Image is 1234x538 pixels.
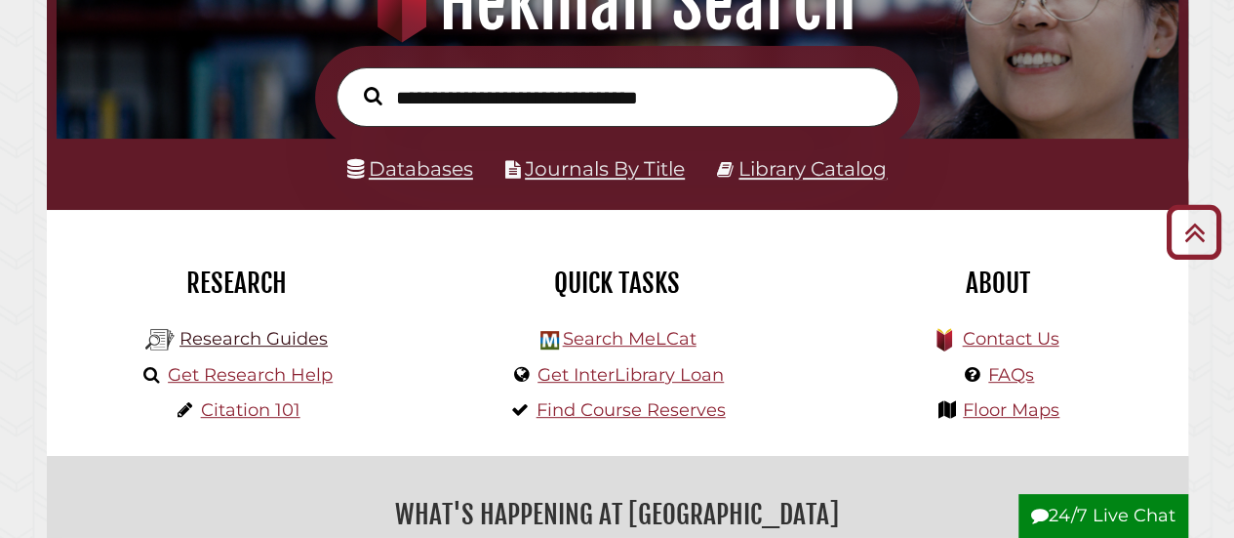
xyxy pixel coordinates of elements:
a: Journals By Title [525,156,685,181]
a: Library Catalog [738,156,887,181]
a: Floor Maps [963,399,1059,421]
h2: Research [61,267,413,300]
a: Search MeLCat [562,328,696,350]
a: Get InterLibrary Loan [537,364,724,386]
a: Databases [347,156,473,181]
a: FAQs [988,364,1034,386]
a: Find Course Reserves [537,399,726,421]
i: Search [364,86,382,105]
a: Back to Top [1159,216,1229,248]
a: Research Guides [179,328,328,350]
h2: What's Happening at [GEOGRAPHIC_DATA] [61,492,1174,537]
a: Get Research Help [168,364,333,386]
a: Citation 101 [201,399,300,421]
h2: Quick Tasks [442,267,793,300]
img: Hekman Library Logo [145,325,175,354]
a: Contact Us [962,328,1058,350]
img: Hekman Library Logo [540,331,559,350]
h2: About [822,267,1174,300]
button: Search [354,82,392,110]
